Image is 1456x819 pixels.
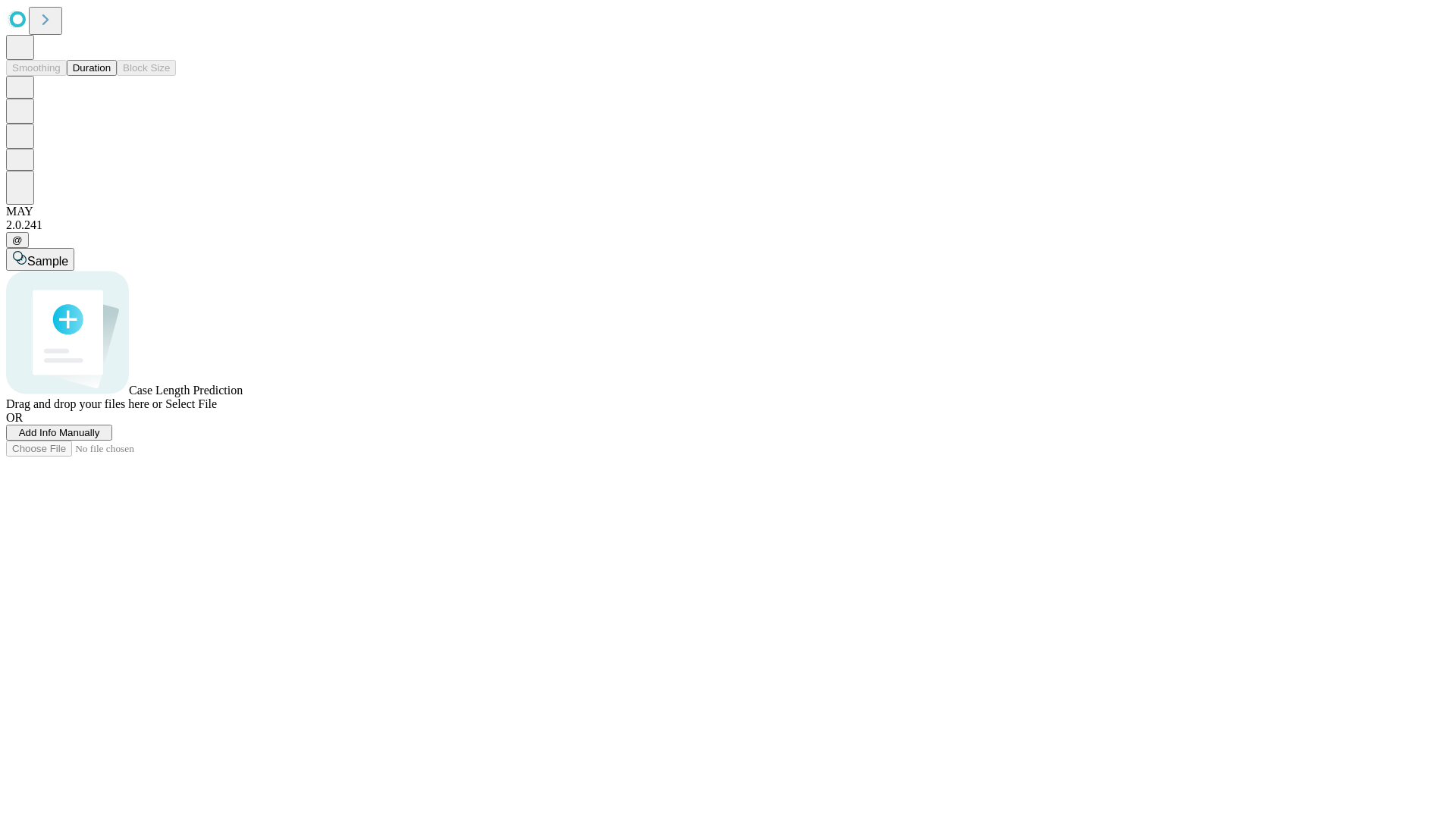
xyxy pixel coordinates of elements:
[19,427,100,438] span: Add Info Manually
[6,411,23,424] span: OR
[129,384,243,397] span: Case Length Prediction
[165,397,217,410] span: Select File
[6,425,112,441] button: Add Info Manually
[6,205,1450,218] div: MAY
[6,232,29,248] button: @
[6,218,1450,232] div: 2.0.241
[27,255,68,268] span: Sample
[12,234,23,246] span: @
[6,397,162,410] span: Drag and drop your files here or
[6,248,74,271] button: Sample
[6,60,67,76] button: Smoothing
[117,60,176,76] button: Block Size
[67,60,117,76] button: Duration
